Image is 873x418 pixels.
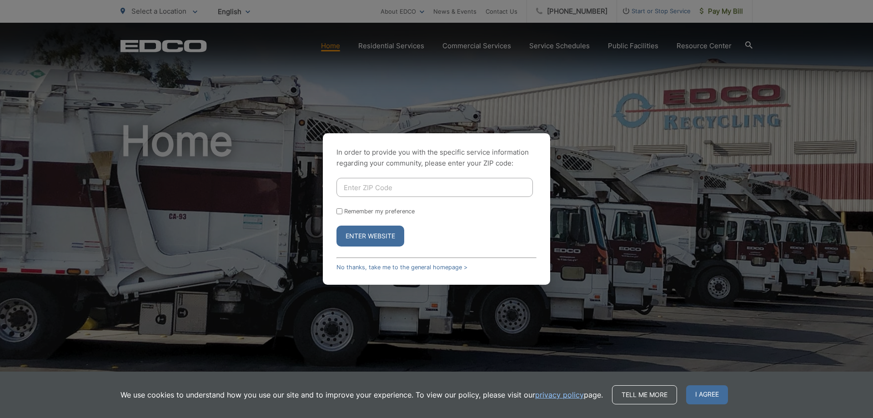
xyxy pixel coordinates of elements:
[344,208,415,215] label: Remember my preference
[120,389,603,400] p: We use cookies to understand how you use our site and to improve your experience. To view our pol...
[686,385,728,404] span: I agree
[535,389,584,400] a: privacy policy
[336,147,537,169] p: In order to provide you with the specific service information regarding your community, please en...
[612,385,677,404] a: Tell me more
[336,178,533,197] input: Enter ZIP Code
[336,264,467,271] a: No thanks, take me to the general homepage >
[336,226,404,247] button: Enter Website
